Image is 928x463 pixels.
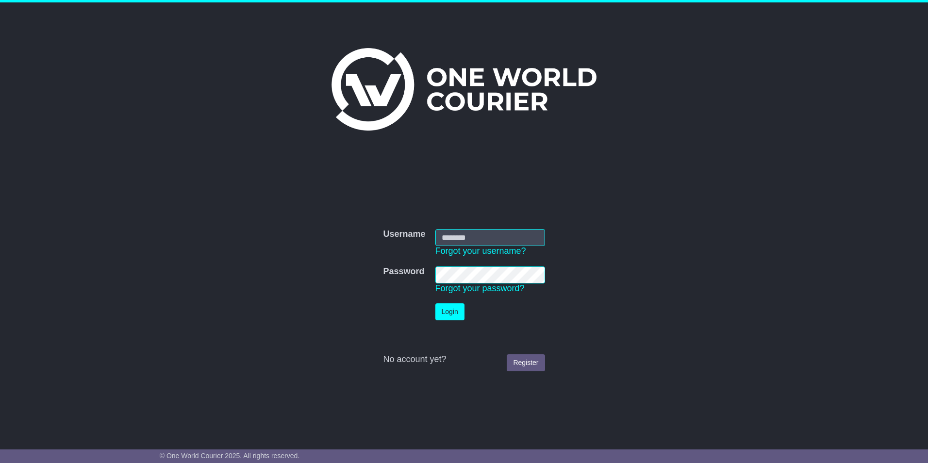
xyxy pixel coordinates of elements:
div: No account yet? [383,354,545,365]
button: Login [435,303,464,320]
a: Register [507,354,545,371]
span: © One World Courier 2025. All rights reserved. [160,452,300,460]
a: Forgot your username? [435,246,526,256]
img: One World [331,48,597,131]
label: Username [383,229,425,240]
label: Password [383,266,424,277]
a: Forgot your password? [435,283,525,293]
